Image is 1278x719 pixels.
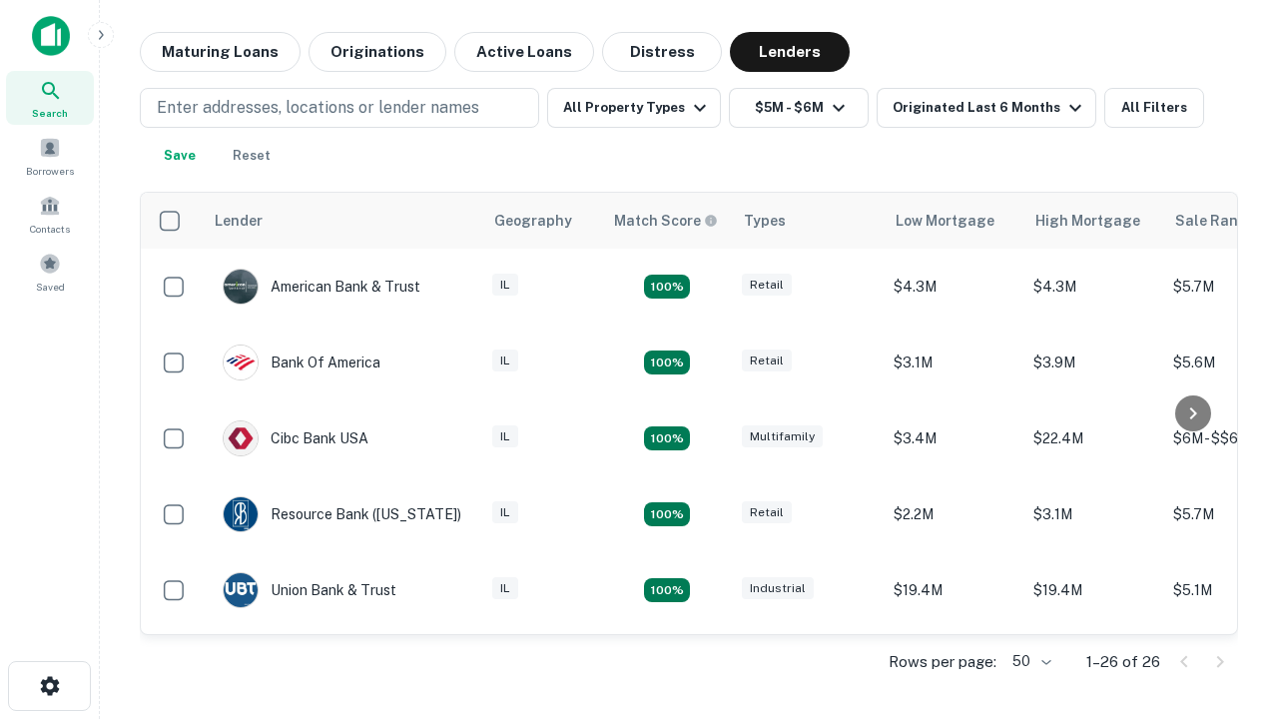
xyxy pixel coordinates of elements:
[223,345,380,380] div: Bank Of America
[224,421,258,455] img: picture
[6,245,94,299] a: Saved
[32,105,68,121] span: Search
[742,501,792,524] div: Retail
[547,88,721,128] button: All Property Types
[494,209,572,233] div: Geography
[742,350,792,372] div: Retail
[36,279,65,295] span: Saved
[148,136,212,176] button: Save your search to get updates of matches that match your search criteria.
[884,552,1023,628] td: $19.4M
[482,193,602,249] th: Geography
[6,71,94,125] a: Search
[32,16,70,56] img: capitalize-icon.png
[729,88,869,128] button: $5M - $6M
[1004,647,1054,676] div: 50
[157,96,479,120] p: Enter addresses, locations or lender names
[644,502,690,526] div: Matching Properties: 4, hasApolloMatch: undefined
[6,129,94,183] a: Borrowers
[223,572,396,608] div: Union Bank & Trust
[140,32,301,72] button: Maturing Loans
[1035,209,1140,233] div: High Mortgage
[742,577,814,600] div: Industrial
[224,573,258,607] img: picture
[889,650,996,674] p: Rows per page:
[1023,476,1163,552] td: $3.1M
[1104,88,1204,128] button: All Filters
[1023,249,1163,325] td: $4.3M
[884,249,1023,325] td: $4.3M
[492,274,518,297] div: IL
[884,193,1023,249] th: Low Mortgage
[6,187,94,241] a: Contacts
[884,400,1023,476] td: $3.4M
[602,193,732,249] th: Capitalize uses an advanced AI algorithm to match your search with the best lender. The match sco...
[215,209,263,233] div: Lender
[492,501,518,524] div: IL
[1178,495,1278,591] iframe: Chat Widget
[644,578,690,602] div: Matching Properties: 4, hasApolloMatch: undefined
[1023,193,1163,249] th: High Mortgage
[223,420,368,456] div: Cibc Bank USA
[224,497,258,531] img: picture
[224,270,258,304] img: picture
[140,88,539,128] button: Enter addresses, locations or lender names
[744,209,786,233] div: Types
[893,96,1087,120] div: Originated Last 6 Months
[30,221,70,237] span: Contacts
[732,193,884,249] th: Types
[26,163,74,179] span: Borrowers
[877,88,1096,128] button: Originated Last 6 Months
[309,32,446,72] button: Originations
[1023,325,1163,400] td: $3.9M
[492,577,518,600] div: IL
[1023,400,1163,476] td: $22.4M
[454,32,594,72] button: Active Loans
[884,325,1023,400] td: $3.1M
[1023,628,1163,704] td: $4M
[492,350,518,372] div: IL
[730,32,850,72] button: Lenders
[896,209,994,233] div: Low Mortgage
[220,136,284,176] button: Reset
[223,269,420,305] div: American Bank & Trust
[203,193,482,249] th: Lender
[644,275,690,299] div: Matching Properties: 7, hasApolloMatch: undefined
[884,628,1023,704] td: $4M
[884,476,1023,552] td: $2.2M
[1023,552,1163,628] td: $19.4M
[742,274,792,297] div: Retail
[224,346,258,379] img: picture
[644,426,690,450] div: Matching Properties: 4, hasApolloMatch: undefined
[644,351,690,374] div: Matching Properties: 4, hasApolloMatch: undefined
[614,210,714,232] h6: Match Score
[742,425,823,448] div: Multifamily
[492,425,518,448] div: IL
[223,496,461,532] div: Resource Bank ([US_STATE])
[614,210,718,232] div: Capitalize uses an advanced AI algorithm to match your search with the best lender. The match sco...
[602,32,722,72] button: Distress
[1086,650,1160,674] p: 1–26 of 26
